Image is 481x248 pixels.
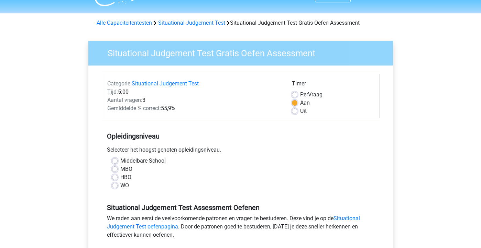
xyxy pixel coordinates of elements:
label: Middelbare School [120,157,166,165]
h3: Situational Judgement Test Gratis Oefen Assessment [99,45,388,59]
h5: Opleidingsniveau [107,129,374,143]
div: 5:00 [102,88,287,96]
label: Aan [300,99,310,107]
span: Per [300,91,308,98]
div: Situational Judgement Test Gratis Oefen Assessment [94,19,387,27]
div: 55,9% [102,104,287,113]
label: WO [120,181,129,190]
div: Selecteer het hoogst genoten opleidingsniveau. [102,146,380,157]
label: HBO [120,173,131,181]
a: Alle Capaciteitentesten [97,20,152,26]
div: 3 [102,96,287,104]
span: Categorie: [107,80,132,87]
span: Aantal vragen: [107,97,142,103]
a: Situational Judgement Test [132,80,199,87]
div: Timer [292,80,374,91]
div: We raden aan eerst de veelvoorkomende patronen en vragen te bestuderen. Deze vind je op de . Door... [102,214,380,242]
span: Gemiddelde % correct: [107,105,161,111]
span: Tijd: [107,88,118,95]
h5: Situational Judgement Test Assessment Oefenen [107,203,374,212]
label: Uit [300,107,307,115]
label: MBO [120,165,132,173]
a: Situational Judgement Test [158,20,225,26]
label: Vraag [300,91,323,99]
